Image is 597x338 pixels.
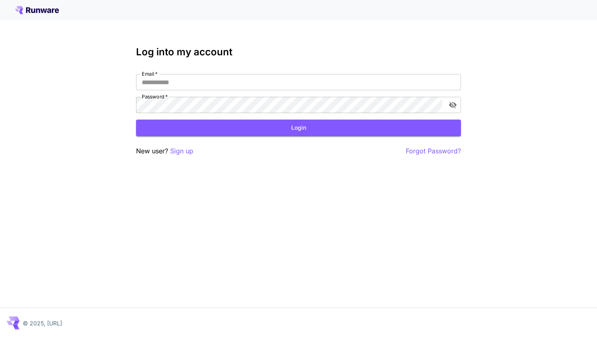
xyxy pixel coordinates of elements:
label: Email [142,70,158,77]
p: New user? [136,146,193,156]
h3: Log into my account [136,46,461,58]
p: © 2025, [URL] [23,319,62,327]
label: Password [142,93,168,100]
button: Forgot Password? [406,146,461,156]
button: toggle password visibility [446,98,460,112]
button: Login [136,120,461,136]
button: Sign up [170,146,193,156]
